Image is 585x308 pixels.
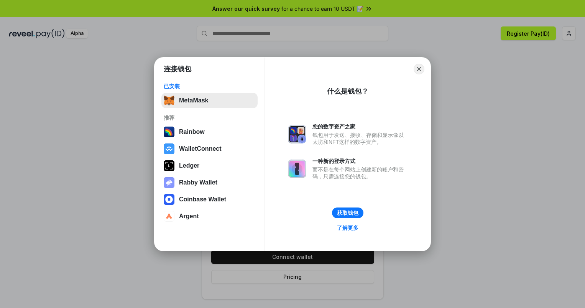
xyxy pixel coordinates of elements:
button: MetaMask [161,93,258,108]
div: 获取钱包 [337,209,358,216]
div: MetaMask [179,97,208,104]
img: svg+xml,%3Csvg%20xmlns%3D%22http%3A%2F%2Fwww.w3.org%2F2000%2Fsvg%22%20fill%3D%22none%22%20viewBox... [288,160,306,178]
img: svg+xml,%3Csvg%20xmlns%3D%22http%3A%2F%2Fwww.w3.org%2F2000%2Fsvg%22%20fill%3D%22none%22%20viewBox... [288,125,306,143]
img: svg+xml,%3Csvg%20xmlns%3D%22http%3A%2F%2Fwww.w3.org%2F2000%2Fsvg%22%20fill%3D%22none%22%20viewBox... [164,177,174,188]
button: Rabby Wallet [161,175,258,190]
img: svg+xml,%3Csvg%20width%3D%2228%22%20height%3D%2228%22%20viewBox%3D%220%200%2028%2028%22%20fill%3D... [164,143,174,154]
button: Rainbow [161,124,258,140]
div: Rainbow [179,128,205,135]
a: 了解更多 [332,223,363,233]
div: 了解更多 [337,224,358,231]
img: svg+xml,%3Csvg%20width%3D%22120%22%20height%3D%22120%22%20viewBox%3D%220%200%20120%20120%22%20fil... [164,127,174,137]
button: Argent [161,209,258,224]
div: 什么是钱包？ [327,87,368,96]
h1: 连接钱包 [164,64,191,74]
button: WalletConnect [161,141,258,156]
div: 一种新的登录方式 [312,158,408,165]
div: 而不是在每个网站上创建新的账户和密码，只需连接您的钱包。 [312,166,408,180]
div: Coinbase Wallet [179,196,226,203]
div: 推荐 [164,114,255,121]
div: Rabby Wallet [179,179,217,186]
button: Coinbase Wallet [161,192,258,207]
button: 获取钱包 [332,208,363,218]
div: 您的数字资产之家 [312,123,408,130]
img: svg+xml,%3Csvg%20xmlns%3D%22http%3A%2F%2Fwww.w3.org%2F2000%2Fsvg%22%20width%3D%2228%22%20height%3... [164,160,174,171]
button: Close [414,64,424,74]
div: Argent [179,213,199,220]
div: 钱包用于发送、接收、存储和显示像以太坊和NFT这样的数字资产。 [312,132,408,145]
img: svg+xml,%3Csvg%20width%3D%2228%22%20height%3D%2228%22%20viewBox%3D%220%200%2028%2028%22%20fill%3D... [164,211,174,222]
button: Ledger [161,158,258,173]
div: Ledger [179,162,199,169]
img: svg+xml,%3Csvg%20fill%3D%22none%22%20height%3D%2233%22%20viewBox%3D%220%200%2035%2033%22%20width%... [164,95,174,106]
div: 已安装 [164,83,255,90]
div: WalletConnect [179,145,222,152]
img: svg+xml,%3Csvg%20width%3D%2228%22%20height%3D%2228%22%20viewBox%3D%220%200%2028%2028%22%20fill%3D... [164,194,174,205]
